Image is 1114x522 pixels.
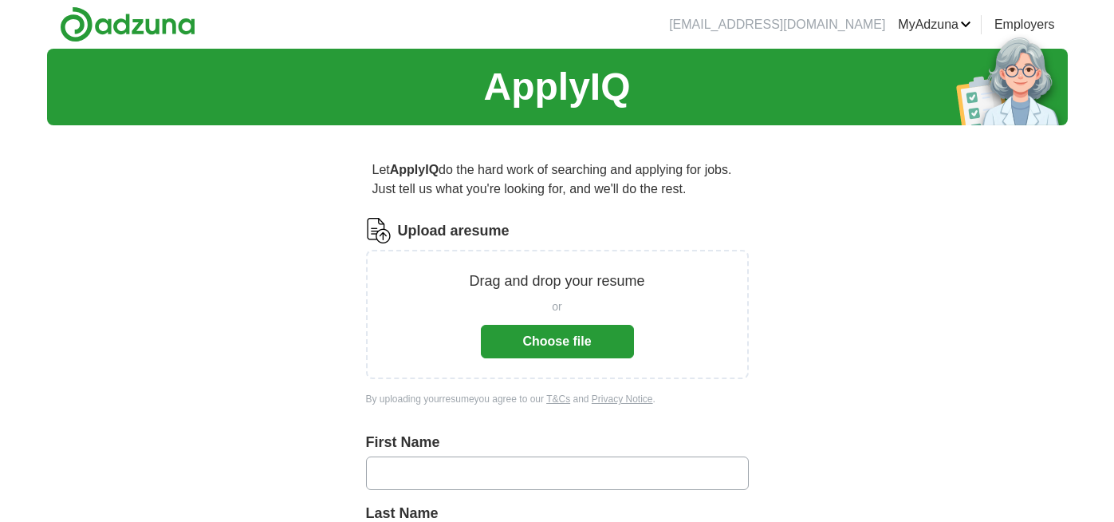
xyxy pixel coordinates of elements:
span: or [552,299,561,315]
img: Adzuna logo [60,6,195,42]
div: By uploading your resume you agree to our and . [366,392,749,406]
a: T&Cs [546,393,570,405]
p: Let do the hard work of searching and applying for jobs. Just tell us what you're looking for, an... [366,154,749,205]
img: CV Icon [366,218,392,243]
a: Employers [994,15,1055,34]
p: Drag and drop your resume [469,271,644,292]
h1: ApplyIQ [483,58,630,116]
a: MyAdzuna [898,15,971,34]
a: Privacy Notice [592,393,653,405]
button: Choose file [481,325,634,358]
strong: ApplyIQ [390,163,439,176]
label: Upload a resume [398,220,510,242]
label: First Name [366,432,749,453]
li: [EMAIL_ADDRESS][DOMAIN_NAME] [669,15,885,34]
